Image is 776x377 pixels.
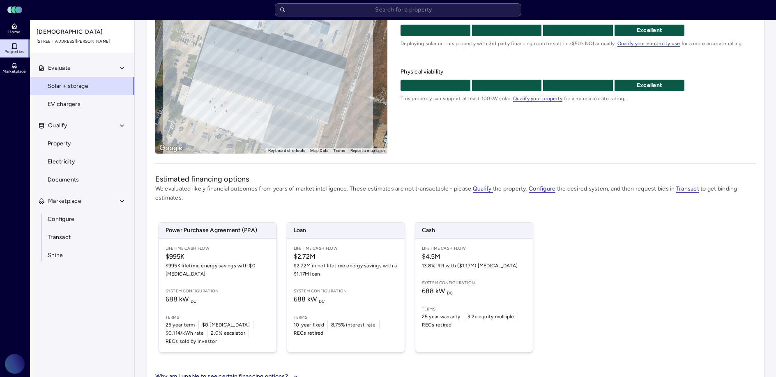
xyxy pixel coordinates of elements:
span: $2.72M in net lifetime energy savings with a $1.17M loan [294,262,398,278]
a: Property [30,135,135,153]
span: $4.5M [422,252,526,262]
span: Loan [287,223,405,238]
span: Transact [48,233,71,242]
span: Qualify your electricity use [617,41,680,47]
span: System configuration [166,288,270,294]
a: Open this area in Google Maps (opens a new window) [157,143,184,154]
span: $995K lifetime energy savings with $0 [MEDICAL_DATA] [166,262,270,278]
a: Report a map error [350,148,385,153]
img: Google [157,143,184,154]
span: 25 year warranty [422,313,461,321]
span: This property can support at least 100kW solar. for a more accurate rating. [401,94,755,103]
p: Excellent [615,81,684,90]
span: $995K [166,252,270,262]
a: Power Purchase Agreement (PPA)Lifetime Cash Flow$995K$995K lifetime energy savings with $0 [MEDIC... [159,222,277,352]
span: Lifetime Cash Flow [166,245,270,252]
sub: DC [191,299,197,304]
button: Marketplace [30,192,135,210]
a: Qualify [473,185,493,192]
span: Physical viability [401,67,755,76]
span: RECs retired [294,329,324,337]
span: Electricity [48,157,75,166]
span: 25 year term [166,321,195,329]
input: Search for a property [275,3,521,16]
a: CashLifetime Cash Flow$4.5M13.8% IRR with ($1.17M) [MEDICAL_DATA]System configuration688 kW DCTer... [415,222,533,352]
span: Qualify your property [513,96,562,102]
a: Transact [30,228,135,246]
span: Shine [48,251,63,260]
span: EV chargers [48,100,81,109]
span: Marketplace [48,197,81,206]
a: Configure [529,185,555,192]
span: Documents [48,175,79,184]
span: 8.75% interest rate [331,321,376,329]
span: System configuration [422,280,526,286]
a: Configure [30,210,135,228]
span: System configuration [294,288,398,294]
span: Configure [48,215,74,224]
span: 688 kW [294,295,325,303]
span: 3.2x equity multiple [467,313,514,321]
span: Configure [529,185,555,193]
button: Map Data [310,148,328,154]
span: [STREET_ADDRESS][PERSON_NAME] [37,38,129,45]
button: Qualify [30,117,135,135]
span: Terms [422,306,526,313]
span: Lifetime Cash Flow [422,245,526,252]
a: Solar + storage [30,77,135,95]
a: Qualify your electricity use [617,41,680,46]
span: 10-year fixed [294,321,324,329]
sub: DC [447,290,453,296]
a: Terms (opens in new tab) [333,148,345,153]
span: Evaluate [48,64,71,73]
a: Documents [30,171,135,189]
span: 688 kW [422,287,453,295]
a: Electricity [30,153,135,171]
span: Qualify [473,185,493,193]
span: 2.0% escalator [211,329,245,337]
a: Shine [30,246,135,264]
span: Solar + storage [48,82,88,91]
span: Qualify [48,121,67,130]
span: $0 [MEDICAL_DATA] [202,321,250,329]
span: [DEMOGRAPHIC_DATA] [37,28,129,37]
a: Qualify your property [513,96,562,101]
span: Property [48,139,71,148]
a: Transact [676,185,699,192]
span: Marketplace [2,69,25,74]
a: EV chargers [30,95,135,113]
sub: DC [319,299,325,304]
span: Lifetime Cash Flow [294,245,398,252]
span: Properties [5,49,24,54]
p: Excellent [615,26,684,35]
span: 688 kW [166,295,197,303]
span: Terms [294,314,398,321]
span: Home [8,30,20,34]
span: 13.8% IRR with ($1.17M) [MEDICAL_DATA] [422,262,526,270]
span: Cash [415,223,533,238]
a: LoanLifetime Cash Flow$2.72M$2.72M in net lifetime energy savings with a $1.17M loanSystem config... [287,222,405,352]
span: RECs retired [422,321,452,329]
span: Transact [676,185,699,193]
span: $2.72M [294,252,398,262]
h2: Estimated financing options [155,174,756,184]
span: RECs sold by investor [166,337,217,345]
span: Deploying solar on this property with 3rd party financing could result in >$50k NOI annually. for... [401,39,755,48]
span: Terms [166,314,270,321]
span: $0.114/kWh rate [166,329,204,337]
button: Evaluate [30,59,135,77]
button: Keyboard shortcuts [268,148,306,154]
p: We evaluated likely financial outcomes from years of market intelligence. These estimates are not... [155,184,756,202]
span: Power Purchase Agreement (PPA) [159,223,276,238]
